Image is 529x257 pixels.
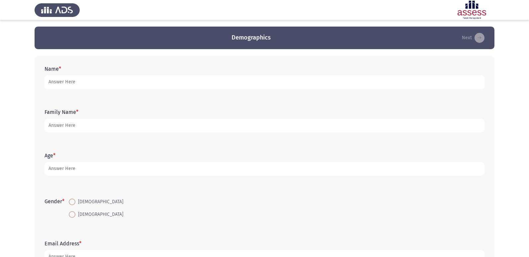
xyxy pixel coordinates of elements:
[45,162,484,176] input: add answer text
[45,109,78,115] label: Family Name
[75,211,123,218] span: [DEMOGRAPHIC_DATA]
[232,34,271,42] h3: Demographics
[45,198,64,205] label: Gender
[45,119,484,132] input: add answer text
[45,152,55,159] label: Age
[460,33,486,43] button: load next page
[45,66,61,72] label: Name
[35,1,80,19] img: Assess Talent Management logo
[45,75,484,89] input: add answer text
[75,198,123,206] span: [DEMOGRAPHIC_DATA]
[45,240,81,247] label: Email Address
[449,1,494,19] img: Assessment logo of Assessment En (Focus & 16PD)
